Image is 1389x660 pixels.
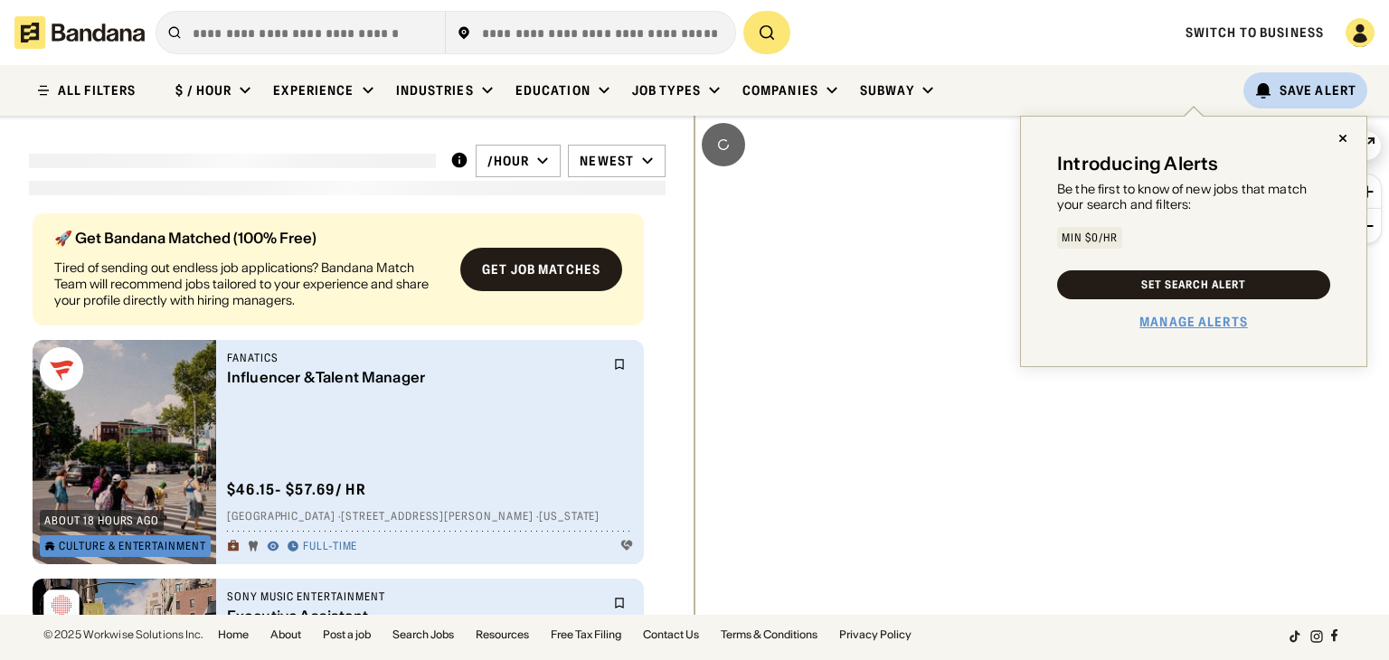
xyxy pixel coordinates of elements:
a: Manage Alerts [1139,314,1248,330]
div: Influencer & Talent Manager [227,369,602,386]
div: Fanatics [227,351,602,365]
div: Tired of sending out endless job applications? Bandana Match Team will recommend jobs tailored to... [54,259,446,309]
div: Be the first to know of new jobs that match your search and filters: [1057,182,1330,212]
div: Subway [860,82,914,99]
div: Introducing Alerts [1057,153,1219,174]
div: Culture & Entertainment [59,541,206,552]
a: Switch to Business [1186,24,1324,41]
div: Experience [273,82,354,99]
div: /hour [487,153,530,169]
div: 🚀 Get Bandana Matched (100% Free) [54,231,446,245]
a: Home [218,629,249,640]
div: Job Types [632,82,701,99]
div: Companies [742,82,818,99]
div: Get job matches [482,263,600,276]
div: ALL FILTERS [58,84,136,97]
div: Set Search Alert [1141,279,1245,290]
div: about 18 hours ago [44,515,159,526]
a: Free Tax Filing [551,629,621,640]
div: $ 46.15 - $57.69 / hr [227,480,366,499]
div: Full-time [303,540,358,554]
a: Resources [476,629,529,640]
div: © 2025 Workwise Solutions Inc. [43,629,203,640]
div: Save Alert [1280,82,1356,99]
div: $ / hour [175,82,231,99]
a: About [270,629,301,640]
div: [GEOGRAPHIC_DATA] · [STREET_ADDRESS][PERSON_NAME] · [US_STATE] [227,510,633,524]
img: Sony Music Entertainment logo [40,586,83,629]
div: Education [515,82,591,99]
div: Newest [580,153,634,169]
div: Min $0/hr [1062,232,1118,243]
a: Search Jobs [392,629,454,640]
div: Executive Assistant [227,608,602,625]
img: Fanatics logo [40,347,83,391]
a: Privacy Policy [839,629,912,640]
a: Terms & Conditions [721,629,817,640]
img: Bandana logotype [14,16,145,49]
a: Contact Us [643,629,699,640]
div: grid [29,206,666,615]
div: Sony Music Entertainment [227,589,602,604]
a: Post a job [323,629,371,640]
div: Industries [396,82,474,99]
